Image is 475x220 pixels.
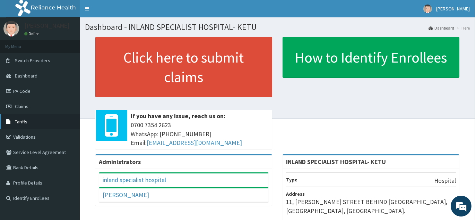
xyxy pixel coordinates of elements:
[36,39,116,48] div: Chat with us now
[436,6,470,12] span: [PERSON_NAME]
[286,197,456,215] p: 11, [PERSON_NAME] STREET BEHIND [GEOGRAPHIC_DATA], [GEOGRAPHIC_DATA], [GEOGRAPHIC_DATA].
[286,191,305,197] b: Address
[24,23,70,29] p: [PERSON_NAME]
[286,158,386,166] strong: INLAND SPECIALIST HOSPITAL- KETU
[429,25,454,31] a: Dashboard
[434,176,456,185] p: Hospital
[283,37,459,78] a: How to Identify Enrollees
[103,176,166,184] a: inland specialist hospital
[24,31,41,36] a: Online
[131,121,269,147] span: 0700 7354 2623 WhatsApp: [PHONE_NUMBER] Email:
[95,37,272,97] a: Click here to submit claims
[3,146,132,171] textarea: Type your message and hit 'Enter'
[455,25,470,31] li: Here
[13,35,28,52] img: d_794563401_company_1708531726252_794563401
[15,57,50,64] span: Switch Providers
[3,21,19,36] img: User Image
[15,119,27,125] span: Tariffs
[85,23,470,32] h1: Dashboard - INLAND SPECIALIST HOSPITAL- KETU
[15,103,28,109] span: Claims
[40,66,96,136] span: We're online!
[131,112,225,120] b: If you have any issue, reach us on:
[286,177,297,183] b: Type
[15,73,37,79] span: Dashboard
[114,3,130,20] div: Minimize live chat window
[423,5,432,13] img: User Image
[99,158,141,166] b: Administrators
[147,139,242,147] a: [EMAIL_ADDRESS][DOMAIN_NAME]
[103,191,149,199] a: [PERSON_NAME]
